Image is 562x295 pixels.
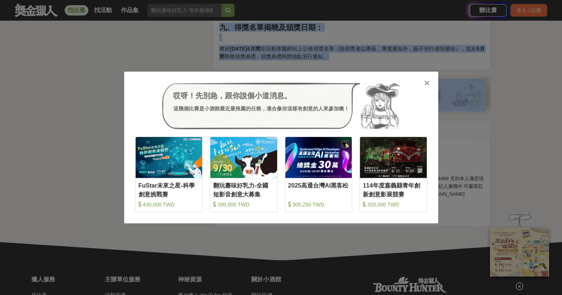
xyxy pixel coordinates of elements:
a: Cover Image翻玩臺味好乳力-全國短影音創意大募集 200,000 TWD [210,137,277,212]
img: Avatar [360,83,400,129]
div: 翻玩臺味好乳力-全國短影音創意大募集 [213,181,274,198]
div: 114年度嘉義縣青年創新創意影展競賽 [363,181,424,198]
img: Cover Image [136,137,202,178]
a: Cover ImageFuStar未來之星-科學創意挑戰賽 430,000 TWD [135,137,203,212]
div: 這幾個比賽是小酒館最近最推薦的任務，適合像你這樣有創意的人來參加噢！ [173,105,349,113]
a: Cover Image114年度嘉義縣青年創新創意影展競賽 320,000 TWD [360,137,427,212]
div: 200,000 TWD [213,201,274,208]
img: Cover Image [360,137,427,178]
div: 2025高通台灣AI黑客松 [288,181,349,198]
div: 哎呀！先別急，跟你說個小道消息。 [173,90,349,101]
div: 430,000 TWD [139,201,200,208]
div: FuStar未來之星-科學創意挑戰賽 [139,181,200,198]
img: Cover Image [285,137,352,178]
div: 305,250 TWD [288,201,349,208]
a: Cover Image2025高通台灣AI黑客松 305,250 TWD [285,137,352,212]
img: Cover Image [210,137,277,178]
div: 320,000 TWD [363,201,424,208]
